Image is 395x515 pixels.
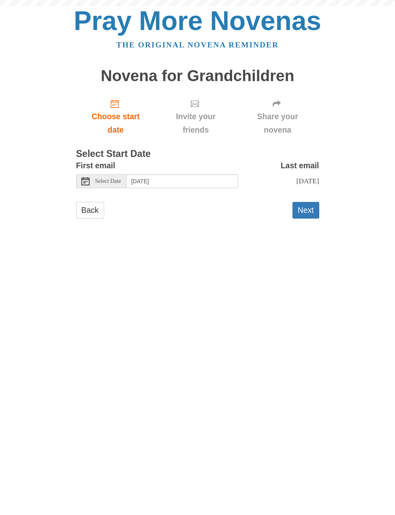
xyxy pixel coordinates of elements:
[281,159,319,172] label: Last email
[74,6,321,36] a: Pray More Novenas
[163,110,228,137] span: Invite your friends
[236,92,319,141] div: Click "Next" to confirm your start date first.
[244,110,311,137] span: Share your novena
[84,110,147,137] span: Choose start date
[116,41,279,49] a: The original novena reminder
[296,177,319,185] span: [DATE]
[76,149,319,159] h3: Select Start Date
[76,92,156,141] a: Choose start date
[95,178,121,184] span: Select Date
[76,202,104,219] a: Back
[293,202,319,219] button: Next
[155,92,236,141] div: Click "Next" to confirm your start date first.
[76,159,115,172] label: First email
[76,67,319,85] h1: Novena for Grandchildren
